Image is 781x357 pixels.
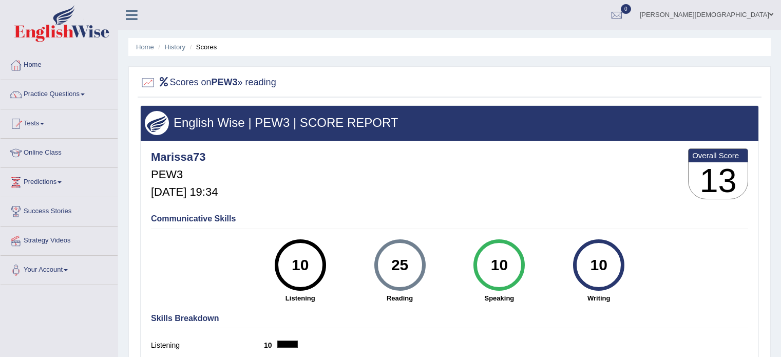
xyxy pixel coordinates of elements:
[1,197,118,223] a: Success Stories
[580,243,618,287] div: 10
[256,293,345,303] strong: Listening
[454,293,544,303] strong: Speaking
[1,168,118,194] a: Predictions
[187,42,217,52] li: Scores
[151,314,748,323] h4: Skills Breakdown
[692,151,744,160] b: Overall Score
[151,214,748,223] h4: Communicative Skills
[212,77,238,87] b: PEW3
[381,243,418,287] div: 25
[1,80,118,106] a: Practice Questions
[689,162,748,199] h3: 13
[145,116,754,129] h3: English Wise | PEW3 | SCORE REPORT
[151,340,264,351] label: Listening
[281,243,319,287] div: 10
[1,256,118,281] a: Your Account
[1,109,118,135] a: Tests
[554,293,643,303] strong: Writing
[145,111,169,135] img: wings.png
[1,51,118,77] a: Home
[165,43,185,51] a: History
[1,227,118,252] a: Strategy Videos
[1,139,118,164] a: Online Class
[621,4,631,14] span: 0
[355,293,445,303] strong: Reading
[264,341,277,349] b: 10
[140,75,276,90] h2: Scores on » reading
[151,151,218,163] h4: Marissa73
[481,243,518,287] div: 10
[151,186,218,198] h5: [DATE] 19:34
[136,43,154,51] a: Home
[151,168,218,181] h5: PEW3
